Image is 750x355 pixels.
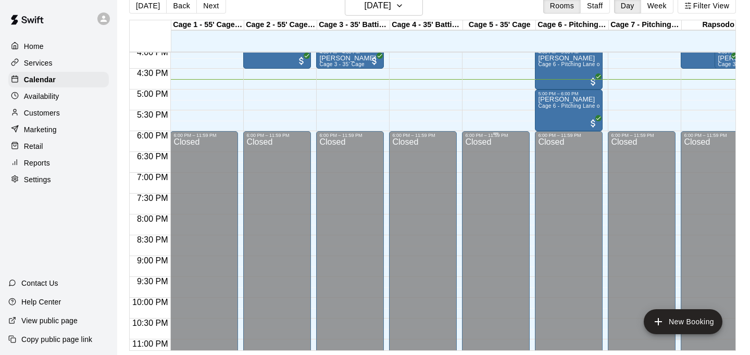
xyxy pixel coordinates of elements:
[21,297,61,307] p: Help Center
[130,339,170,348] span: 11:00 PM
[130,298,170,307] span: 10:00 PM
[8,155,109,171] a: Reports
[463,20,536,30] div: Cage 5 - 35' Cage
[134,110,171,119] span: 5:30 PM
[715,48,748,69] div: 4:00 PM – 4:30 PM: Noah Hill
[134,152,171,161] span: 6:30 PM
[21,315,78,326] p: View public page
[24,141,43,151] p: Retail
[319,133,381,138] div: 6:00 PM – 11:59 PM
[535,48,603,90] div: 4:00 PM – 5:00 PM: Justin Williamson
[24,74,56,85] p: Calendar
[171,20,244,30] div: Cage 1 - 55' Cage with ATEC M3X 2.0 Baseball Pitching Machine
[24,108,60,118] p: Customers
[392,133,454,138] div: 6:00 PM – 11:59 PM
[538,103,646,109] span: Cage 6 - Pitching Lane or Hitting (35' Cage)
[134,277,171,286] span: 9:30 PM
[316,48,384,69] div: 4:00 PM – 4:30 PM: Noah Hill
[390,20,463,30] div: Cage 4 - 35' Batting Cage
[588,118,598,129] span: All customers have paid
[134,235,171,244] span: 8:30 PM
[8,39,109,54] a: Home
[134,48,171,57] span: 4:00 PM
[24,41,44,52] p: Home
[8,55,109,71] a: Services
[24,91,59,102] p: Availability
[134,256,171,265] span: 9:00 PM
[296,56,307,66] span: All customers have paid
[644,309,722,334] button: add
[246,133,308,138] div: 6:00 PM – 11:59 PM
[134,214,171,223] span: 8:00 PM
[21,334,92,345] p: Copy public page link
[369,56,380,66] span: All customers have paid
[319,61,365,67] span: Cage 3 - 35' Cage
[24,158,50,168] p: Reports
[8,138,109,154] a: Retail
[134,90,171,98] span: 5:00 PM
[8,88,109,104] a: Availability
[536,20,609,30] div: Cage 6 - Pitching Lane or Hitting (35' Cage)
[609,20,682,30] div: Cage 7 - Pitching Lane or 70' Cage for live at-bats
[538,91,599,96] div: 5:00 PM – 6:00 PM
[24,124,57,135] p: Marketing
[535,90,603,131] div: 5:00 PM – 6:00 PM: Justin Williamson
[724,56,734,66] span: All customers have paid
[465,133,527,138] div: 6:00 PM – 11:59 PM
[134,194,171,202] span: 7:30 PM
[538,133,599,138] div: 6:00 PM – 11:59 PM
[134,69,171,78] span: 4:30 PM
[8,105,109,121] a: Customers
[588,77,598,87] span: All customers have paid
[173,133,235,138] div: 6:00 PM – 11:59 PM
[684,133,745,138] div: 6:00 PM – 11:59 PM
[24,174,51,185] p: Settings
[8,172,109,187] a: Settings
[611,133,672,138] div: 6:00 PM – 11:59 PM
[134,173,171,182] span: 7:00 PM
[134,131,171,140] span: 6:00 PM
[244,20,317,30] div: Cage 2 - 55' Cage with ATEC M3X 2.0 Baseball Pitching Machine
[21,278,58,288] p: Contact Us
[130,319,170,327] span: 10:30 PM
[8,72,109,87] a: Calendar
[734,56,744,66] span: All customers have paid
[24,58,53,68] p: Services
[538,61,646,67] span: Cage 6 - Pitching Lane or Hitting (35' Cage)
[317,20,390,30] div: Cage 3 - 35' Batting Cage
[8,122,109,137] a: Marketing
